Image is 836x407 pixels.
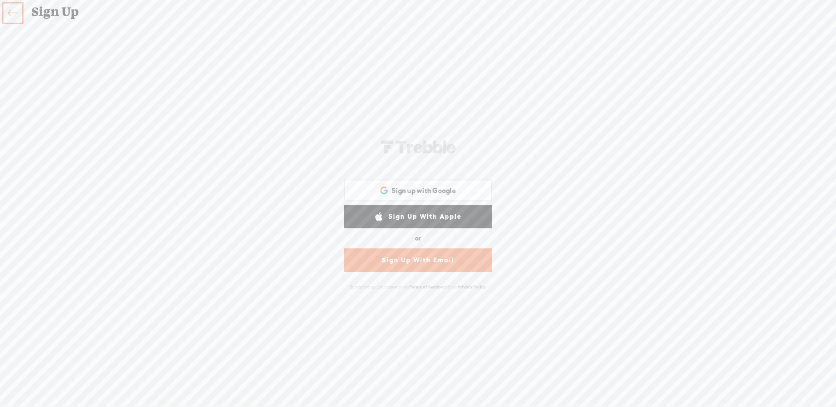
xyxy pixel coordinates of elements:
[344,205,492,228] a: Sign Up With Apple
[344,180,492,201] div: Sign up with Google
[410,285,442,289] a: Terms of Service
[344,248,492,272] a: Sign Up With Email
[391,186,456,195] span: Sign up with Google
[415,231,421,245] div: or
[458,285,485,289] a: Privacy Policy
[342,280,494,294] div: By signing up, you agree to our and our .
